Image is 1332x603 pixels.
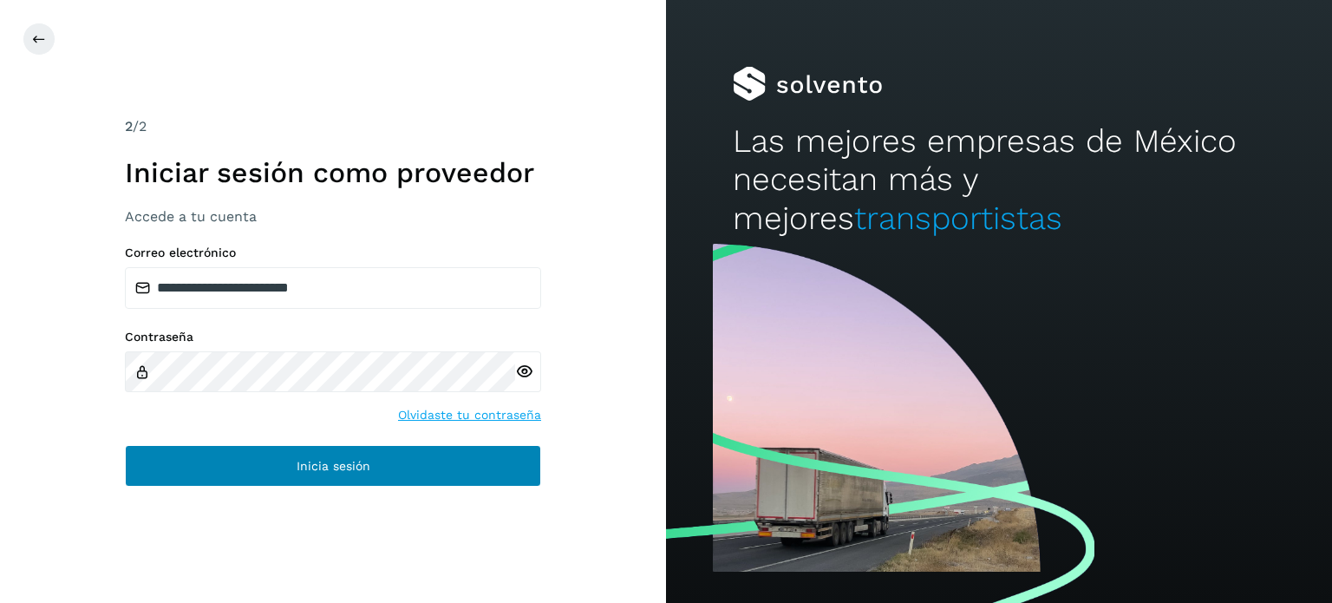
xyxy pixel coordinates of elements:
[125,445,541,487] button: Inicia sesión
[398,406,541,424] a: Olvidaste tu contraseña
[733,122,1265,238] h2: Las mejores empresas de México necesitan más y mejores
[125,118,133,134] span: 2
[125,208,541,225] h3: Accede a tu cuenta
[854,200,1062,237] span: transportistas
[125,246,541,260] label: Correo electrónico
[297,460,370,472] span: Inicia sesión
[125,116,541,137] div: /2
[125,156,541,189] h1: Iniciar sesión como proveedor
[125,330,541,344] label: Contraseña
